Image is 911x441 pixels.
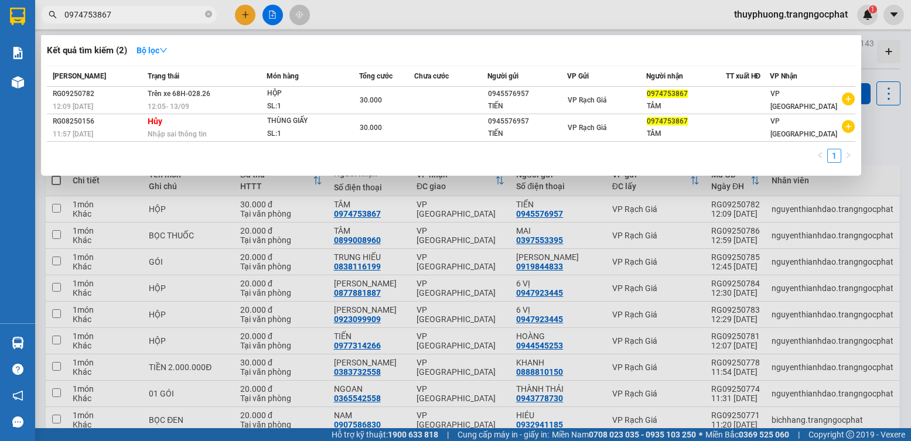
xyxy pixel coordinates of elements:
[12,47,24,59] img: solution-icon
[205,9,212,20] span: close-circle
[137,46,168,55] strong: Bộ lọc
[10,8,25,25] img: logo-vxr
[488,100,566,112] div: TIẾN
[49,11,57,19] span: search
[53,102,93,111] span: 12:09 [DATE]
[64,8,203,21] input: Tìm tên, số ĐT hoặc mã đơn
[148,102,189,111] span: 12:05 - 13/09
[53,88,144,100] div: RG09250782
[568,124,607,132] span: VP Rạch Giá
[647,117,688,125] span: 0974753867
[567,72,589,80] span: VP Gửi
[842,120,855,133] span: plus-circle
[841,149,855,163] button: right
[842,93,855,105] span: plus-circle
[267,87,355,100] div: HỘP
[148,90,210,98] span: Trên xe 68H-028.26
[813,149,827,163] li: Previous Page
[360,124,382,132] span: 30.000
[12,337,24,349] img: warehouse-icon
[267,72,299,80] span: Món hàng
[267,100,355,113] div: SL: 1
[148,130,207,138] span: Nhập sai thông tin
[646,72,683,80] span: Người nhận
[414,72,449,80] span: Chưa cước
[770,72,797,80] span: VP Nhận
[12,76,24,88] img: warehouse-icon
[647,100,725,112] div: TÂM
[53,115,144,128] div: RG08250156
[841,149,855,163] li: Next Page
[487,72,518,80] span: Người gửi
[12,416,23,428] span: message
[845,152,852,159] span: right
[488,115,566,128] div: 0945576957
[267,115,355,128] div: THÙNG GIẤY
[53,72,106,80] span: [PERSON_NAME]
[148,117,162,126] strong: Hủy
[159,46,168,54] span: down
[488,128,566,140] div: TIẾN
[827,149,841,163] li: 1
[53,130,93,138] span: 11:57 [DATE]
[47,45,127,57] h3: Kết quả tìm kiếm ( 2 )
[267,128,355,141] div: SL: 1
[770,90,837,111] span: VP [GEOGRAPHIC_DATA]
[647,128,725,140] div: TÂM
[12,390,23,401] span: notification
[828,149,841,162] a: 1
[148,72,179,80] span: Trạng thái
[813,149,827,163] button: left
[568,96,607,104] span: VP Rạch Giá
[770,117,837,138] span: VP [GEOGRAPHIC_DATA]
[360,96,382,104] span: 30.000
[12,364,23,375] span: question-circle
[817,152,824,159] span: left
[488,88,566,100] div: 0945576957
[359,72,393,80] span: Tổng cước
[205,11,212,18] span: close-circle
[127,41,177,60] button: Bộ lọcdown
[647,90,688,98] span: 0974753867
[726,72,761,80] span: TT xuất HĐ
